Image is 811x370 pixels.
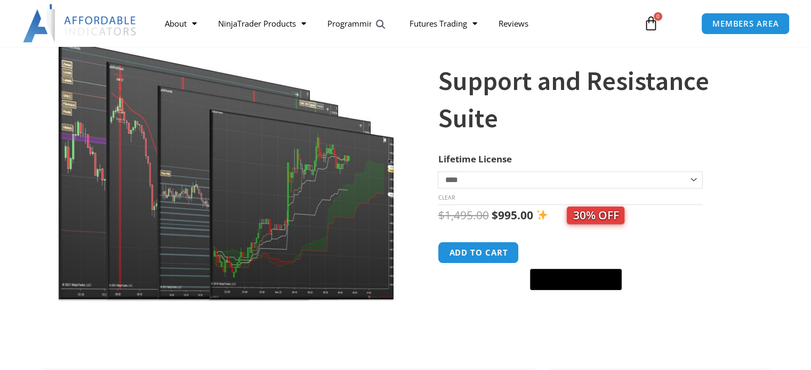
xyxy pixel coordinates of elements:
iframe: Secure express checkout frame [528,240,624,266]
button: Buy with GPay [530,269,622,290]
nav: Menu [154,11,633,36]
label: Lifetime License [438,153,511,165]
a: Reviews [488,11,539,36]
span: 30% OFF [567,207,624,224]
span: $ [438,208,444,223]
bdi: 1,495.00 [438,208,488,223]
img: Support and Resistance Suite 1 [55,7,398,301]
a: About [154,11,207,36]
bdi: 995.00 [491,208,533,223]
span: MEMBERS AREA [712,20,779,28]
h1: Support and Resistance Suite [438,62,749,137]
a: NinjaTrader Products [207,11,317,36]
img: LogoAI | Affordable Indicators – NinjaTrader [23,4,138,43]
button: Add to cart [438,242,519,264]
a: MEMBERS AREA [701,13,790,35]
a: 0 [628,8,675,39]
a: Programming [317,11,399,36]
span: 0 [654,12,662,21]
img: ✨ [536,209,548,220]
span: $ [491,208,497,223]
a: View full-screen image gallery [371,15,390,34]
a: Clear options [438,194,454,201]
a: Futures Trading [399,11,488,36]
